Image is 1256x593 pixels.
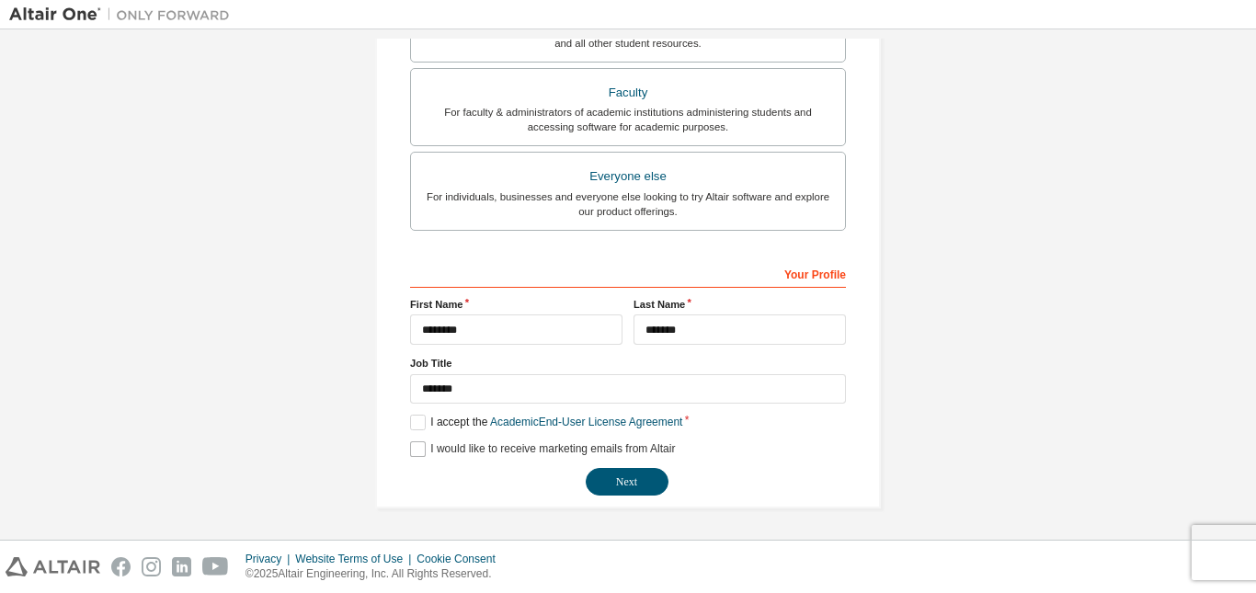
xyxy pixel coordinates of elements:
[490,416,682,428] a: Academic End-User License Agreement
[586,468,668,496] button: Next
[410,441,675,457] label: I would like to receive marketing emails from Altair
[422,164,834,189] div: Everyone else
[245,566,507,582] p: © 2025 Altair Engineering, Inc. All Rights Reserved.
[142,557,161,576] img: instagram.svg
[417,552,506,566] div: Cookie Consent
[422,189,834,219] div: For individuals, businesses and everyone else looking to try Altair software and explore our prod...
[634,297,846,312] label: Last Name
[295,552,417,566] div: Website Terms of Use
[422,80,834,106] div: Faculty
[202,557,229,576] img: youtube.svg
[9,6,239,24] img: Altair One
[410,356,846,371] label: Job Title
[172,557,191,576] img: linkedin.svg
[410,297,622,312] label: First Name
[410,258,846,288] div: Your Profile
[422,105,834,134] div: For faculty & administrators of academic institutions administering students and accessing softwa...
[6,557,100,576] img: altair_logo.svg
[245,552,295,566] div: Privacy
[111,557,131,576] img: facebook.svg
[410,415,682,430] label: I accept the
